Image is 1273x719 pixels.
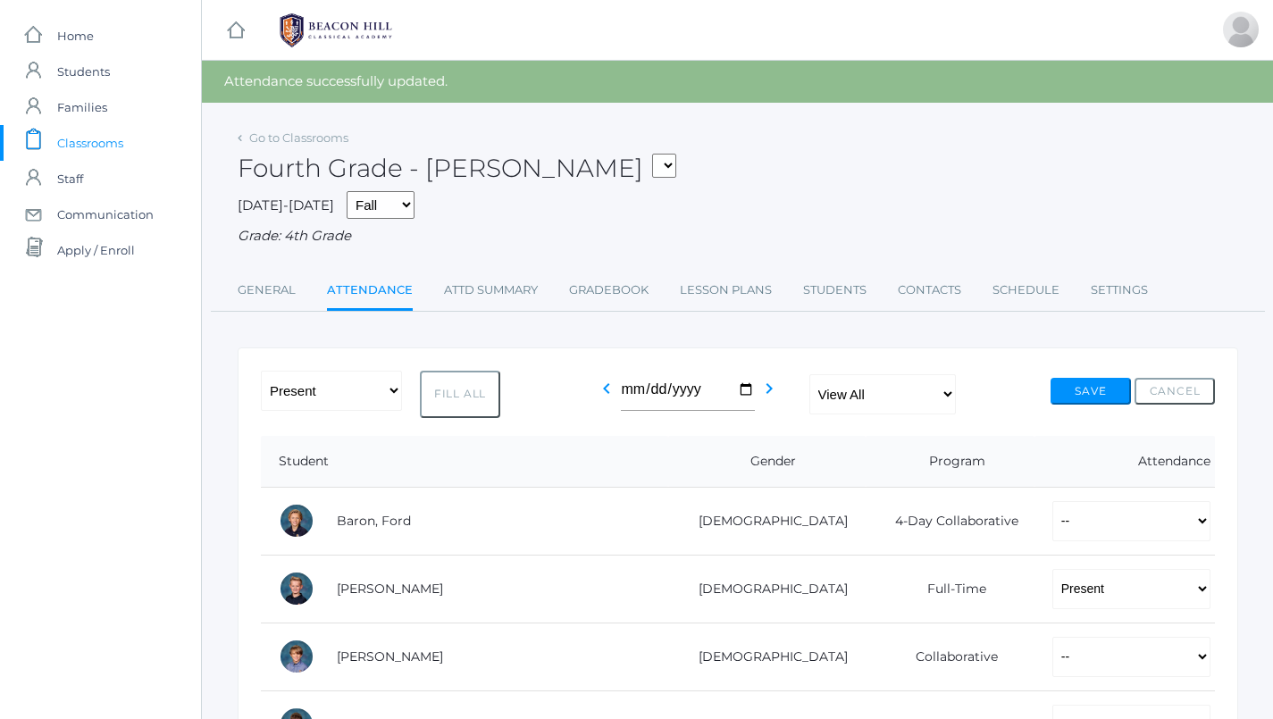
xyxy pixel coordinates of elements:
a: [PERSON_NAME] [337,648,443,665]
a: Attd Summary [444,272,538,308]
div: Brody Bigley [279,571,314,606]
th: Gender [668,436,867,488]
span: Communication [57,196,154,232]
div: Lydia Chaffin [1223,12,1259,47]
td: [DEMOGRAPHIC_DATA] [668,555,867,623]
h2: Fourth Grade - [PERSON_NAME] [238,155,676,182]
a: Students [803,272,867,308]
span: Staff [57,161,83,196]
div: Jack Crosby [279,639,314,674]
button: Fill All [420,371,500,418]
th: Attendance [1034,436,1215,488]
a: Baron, Ford [337,513,411,529]
i: chevron_right [758,378,780,399]
img: 1_BHCALogos-05.png [269,8,403,53]
a: chevron_right [758,386,780,403]
td: [DEMOGRAPHIC_DATA] [668,623,867,690]
span: [DATE]-[DATE] [238,196,334,213]
span: Students [57,54,110,89]
a: [PERSON_NAME] [337,581,443,597]
span: Families [57,89,107,125]
a: Lesson Plans [680,272,772,308]
i: chevron_left [596,378,617,399]
td: Collaborative [866,623,1034,690]
a: Contacts [898,272,961,308]
th: Program [866,436,1034,488]
td: Full-Time [866,555,1034,623]
span: Classrooms [57,125,123,161]
div: Ford Baron [279,503,314,539]
span: Home [57,18,94,54]
a: chevron_left [596,386,617,403]
div: Attendance successfully updated. [202,61,1273,103]
a: Gradebook [569,272,649,308]
a: Settings [1091,272,1148,308]
a: Go to Classrooms [249,130,348,145]
span: Apply / Enroll [57,232,135,268]
a: Attendance [327,272,413,311]
th: Student [261,436,668,488]
td: [DEMOGRAPHIC_DATA] [668,487,867,555]
div: Grade: 4th Grade [238,226,1238,247]
a: Schedule [992,272,1059,308]
button: Cancel [1135,378,1215,405]
button: Save [1051,378,1131,405]
a: General [238,272,296,308]
td: 4-Day Collaborative [866,487,1034,555]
